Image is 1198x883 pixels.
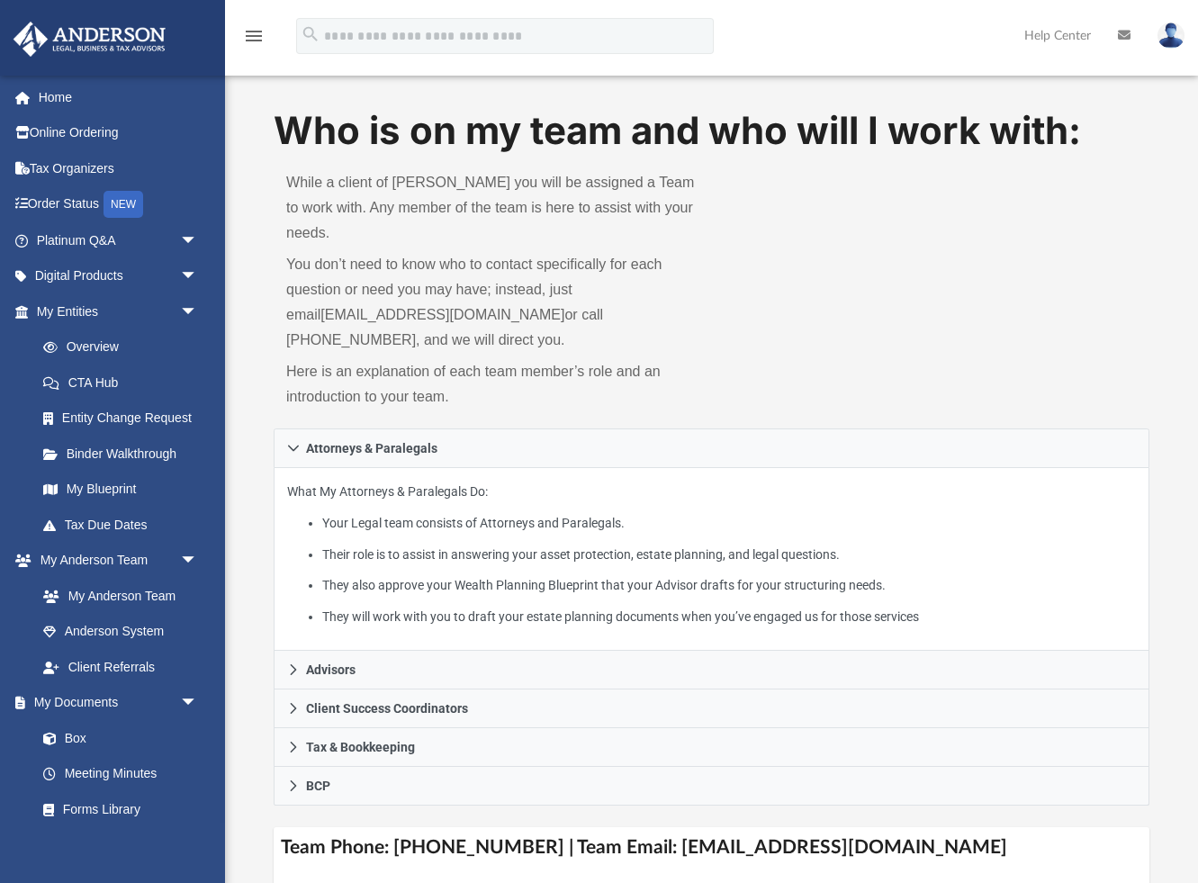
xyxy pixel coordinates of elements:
[25,329,225,365] a: Overview
[13,293,225,329] a: My Entitiesarrow_drop_down
[306,663,356,676] span: Advisors
[274,689,1149,728] a: Client Success Coordinators
[25,578,207,614] a: My Anderson Team
[306,741,415,753] span: Tax & Bookkeeping
[274,468,1149,651] div: Attorneys & Paralegals
[274,104,1149,158] h1: Who is on my team and who will I work with:
[13,222,225,258] a: Platinum Q&Aarrow_drop_down
[8,22,171,57] img: Anderson Advisors Platinum Portal
[25,614,216,650] a: Anderson System
[287,481,1136,627] p: What My Attorneys & Paralegals Do:
[180,293,216,330] span: arrow_drop_down
[306,702,468,715] span: Client Success Coordinators
[13,186,225,223] a: Order StatusNEW
[13,543,216,579] a: My Anderson Teamarrow_drop_down
[13,685,216,721] a: My Documentsarrow_drop_down
[322,544,1136,566] li: Their role is to assist in answering your asset protection, estate planning, and legal questions.
[274,651,1149,689] a: Advisors
[243,25,265,47] i: menu
[274,827,1149,868] h4: Team Phone: [PHONE_NUMBER] | Team Email: [EMAIL_ADDRESS][DOMAIN_NAME]
[322,512,1136,535] li: Your Legal team consists of Attorneys and Paralegals.
[180,685,216,722] span: arrow_drop_down
[25,507,225,543] a: Tax Due Dates
[180,222,216,259] span: arrow_drop_down
[180,258,216,295] span: arrow_drop_down
[180,543,216,580] span: arrow_drop_down
[25,756,216,792] a: Meeting Minutes
[13,258,225,294] a: Digital Productsarrow_drop_down
[13,115,225,151] a: Online Ordering
[320,307,564,322] a: [EMAIL_ADDRESS][DOMAIN_NAME]
[274,428,1149,468] a: Attorneys & Paralegals
[306,779,330,792] span: BCP
[274,728,1149,767] a: Tax & Bookkeeping
[243,34,265,47] a: menu
[306,442,437,455] span: Attorneys & Paralegals
[1157,23,1184,49] img: User Pic
[286,170,698,246] p: While a client of [PERSON_NAME] you will be assigned a Team to work with. Any member of the team ...
[25,791,207,827] a: Forms Library
[13,150,225,186] a: Tax Organizers
[25,436,225,472] a: Binder Walkthrough
[13,79,225,115] a: Home
[274,767,1149,806] a: BCP
[25,720,207,756] a: Box
[104,191,143,218] div: NEW
[25,365,225,401] a: CTA Hub
[322,606,1136,628] li: They will work with you to draft your estate planning documents when you’ve engaged us for those ...
[322,574,1136,597] li: They also approve your Wealth Planning Blueprint that your Advisor drafts for your structuring ne...
[301,24,320,44] i: search
[25,401,225,437] a: Entity Change Request
[25,649,216,685] a: Client Referrals
[286,359,698,410] p: Here is an explanation of each team member’s role and an introduction to your team.
[286,252,698,353] p: You don’t need to know who to contact specifically for each question or need you may have; instea...
[25,472,216,508] a: My Blueprint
